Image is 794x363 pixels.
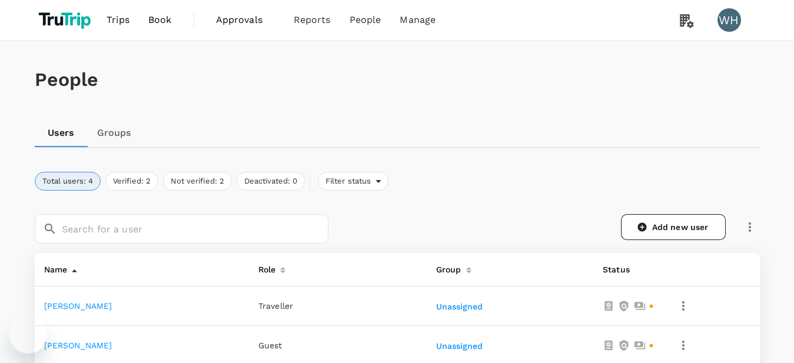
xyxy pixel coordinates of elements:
[254,258,276,277] div: Role
[105,172,158,191] button: Verified: 2
[318,172,389,191] div: Filter status
[39,258,68,277] div: Name
[35,7,98,33] img: TruTrip logo
[62,214,328,244] input: Search for a user
[350,13,381,27] span: People
[593,253,664,287] th: Status
[294,13,331,27] span: Reports
[318,176,376,187] span: Filter status
[400,13,436,27] span: Manage
[717,8,741,32] div: WH
[35,69,760,91] h1: People
[9,316,47,354] iframe: Button to launch messaging window, conversation in progress
[35,172,101,191] button: Total users: 4
[163,172,232,191] button: Not verified: 2
[621,214,726,240] a: Add new user
[107,13,129,27] span: Trips
[436,342,485,351] button: Unassigned
[258,301,293,311] span: Traveller
[88,119,141,147] a: Groups
[431,258,461,277] div: Group
[44,341,112,350] a: [PERSON_NAME]
[436,302,485,312] button: Unassigned
[44,301,112,311] a: [PERSON_NAME]
[216,13,275,27] span: Approvals
[35,119,88,147] a: Users
[237,172,305,191] button: Deactivated: 0
[148,13,172,27] span: Book
[258,341,283,350] span: Guest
